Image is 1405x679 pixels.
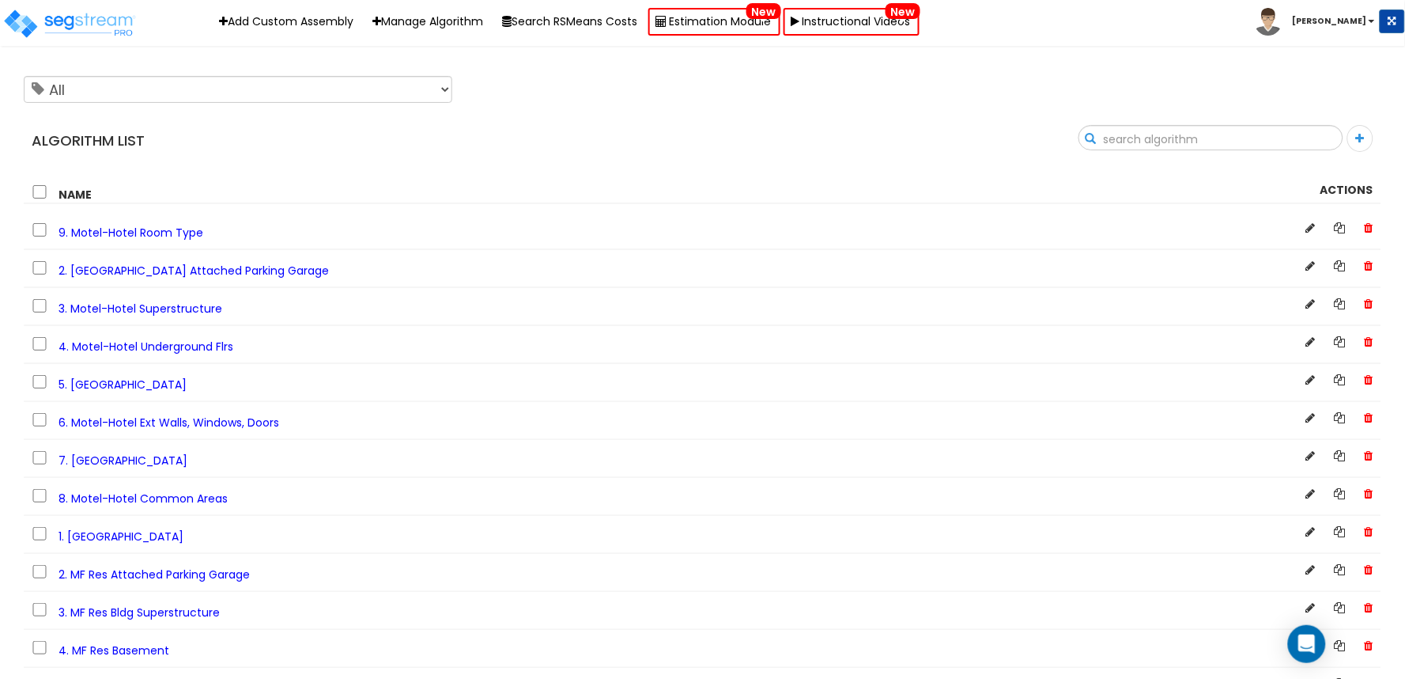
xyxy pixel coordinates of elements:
[59,301,222,317] span: 3. Motel-Hotel Superstructure
[1365,258,1373,274] span: Delete Asset Class
[1335,486,1346,502] a: Copy Algorithm
[59,225,203,241] span: 9. Motel-Hotel Room Type
[59,491,228,506] span: 8. Motel-Hotel Common Areas
[24,76,452,103] select: Tags
[59,529,183,544] span: 1. [GEOGRAPHIC_DATA]
[59,263,329,279] span: 2. [GEOGRAPHIC_DATA] Attached Parking Garage
[1335,258,1346,274] a: Copy Algorithm
[59,605,220,620] span: 3. MF Res Bldg Superstructure
[364,9,491,34] a: Manage Algorithm
[1335,638,1346,654] a: Copy Algorithm
[1365,524,1373,540] span: Delete Asset Class
[648,8,780,36] a: Estimation ModuleNew
[1335,600,1346,616] a: Copy Algorithm
[1335,562,1346,578] a: Copy Algorithm
[1365,448,1373,464] span: Delete Asset Class
[1365,410,1373,426] span: Delete Asset Class
[59,339,233,355] span: 4. Motel-Hotel Underground Flrs
[1335,524,1346,540] a: Copy Algorithm
[1293,15,1367,27] b: [PERSON_NAME]
[1365,486,1373,502] span: Delete Asset Class
[32,133,691,149] h4: Algorithm List
[1365,220,1373,236] span: Delete Asset Class
[59,453,187,468] span: 7. [GEOGRAPHIC_DATA]
[1320,182,1373,198] strong: Actions
[1079,126,1343,153] input: search algorithm
[784,8,920,36] a: Instructional VideosNew
[494,9,645,34] button: Search RSMeans Costs
[1365,638,1373,654] span: Delete Asset Class
[59,415,279,431] span: 6. Motel-Hotel Ext Walls, Windows, Doors
[59,643,169,658] span: 4. MF Res Basement
[1255,8,1282,36] img: avatar.png
[1335,296,1346,312] a: Copy Algorithm
[1335,220,1346,236] a: Copy Algorithm
[1335,334,1346,350] a: Copy Algorithm
[1365,334,1373,350] span: Delete Asset Class
[1335,410,1346,426] a: Copy Algorithm
[59,567,250,582] span: 2. MF Res Attached Parking Garage
[1335,448,1346,464] a: Copy Algorithm
[211,9,361,34] a: Add Custom Assembly
[59,377,187,393] span: 5. [GEOGRAPHIC_DATA]
[1288,625,1326,663] div: Open Intercom Messenger
[746,3,781,19] span: New
[1365,296,1373,312] span: Delete Asset Class
[1365,372,1373,388] span: Delete Asset Class
[886,3,920,19] span: New
[1335,372,1346,388] a: Copy Algorithm
[1365,600,1373,616] span: Delete Asset Class
[2,8,137,40] img: logo_pro_r.png
[1365,562,1373,578] span: Delete Asset Class
[59,187,92,203] strong: Name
